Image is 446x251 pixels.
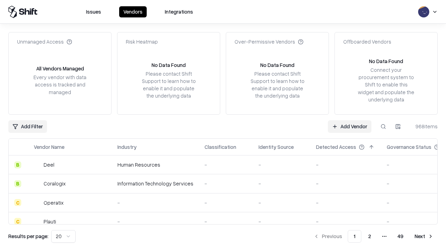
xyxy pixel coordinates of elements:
[117,199,193,206] div: -
[44,218,56,225] div: Plauti
[44,161,54,168] div: Deel
[140,70,198,100] div: Please contact Shift Support to learn how to enable it and populate the underlying data
[117,218,193,225] div: -
[14,199,21,206] div: C
[14,180,21,187] div: B
[14,218,21,225] div: C
[119,6,147,17] button: Vendors
[82,6,105,17] button: Issues
[328,120,371,133] a: Add Vendor
[259,218,305,225] div: -
[8,120,47,133] button: Add Filter
[34,218,41,225] img: Plauti
[205,180,247,187] div: -
[161,6,197,17] button: Integrations
[117,143,137,151] div: Industry
[8,233,48,240] p: Results per page:
[410,123,438,130] div: 968 items
[34,161,41,168] img: Deel
[17,38,72,45] div: Unmanaged Access
[34,199,41,206] img: Operatix
[34,180,41,187] img: Coralogix
[363,230,377,243] button: 2
[259,143,294,151] div: Identity Source
[410,230,438,243] button: Next
[117,180,193,187] div: Information Technology Services
[205,218,247,225] div: -
[36,65,84,72] div: All Vendors Managed
[205,161,247,168] div: -
[34,143,64,151] div: Vendor Name
[14,161,21,168] div: B
[259,180,305,187] div: -
[259,199,305,206] div: -
[343,38,391,45] div: Offboarded Vendors
[248,70,306,100] div: Please contact Shift Support to learn how to enable it and populate the underlying data
[205,143,236,151] div: Classification
[260,61,294,69] div: No Data Found
[316,161,376,168] div: -
[357,66,415,103] div: Connect your procurement system to Shift to enable this widget and populate the underlying data
[152,61,186,69] div: No Data Found
[117,161,193,168] div: Human Resources
[31,74,89,96] div: Every vendor with data access is tracked and managed
[316,143,356,151] div: Detected Access
[44,180,66,187] div: Coralogix
[369,58,403,65] div: No Data Found
[316,180,376,187] div: -
[309,230,438,243] nav: pagination
[44,199,63,206] div: Operatix
[205,199,247,206] div: -
[387,143,431,151] div: Governance Status
[316,199,376,206] div: -
[316,218,376,225] div: -
[126,38,158,45] div: Risk Heatmap
[259,161,305,168] div: -
[234,38,303,45] div: Over-Permissive Vendors
[392,230,409,243] button: 49
[348,230,361,243] button: 1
